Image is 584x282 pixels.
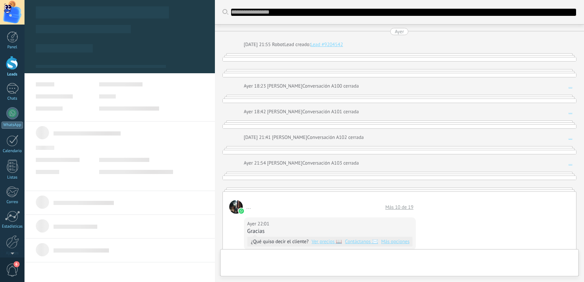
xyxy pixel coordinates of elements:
a: Ver precios 📖 [312,238,342,245]
div: Conversación A100 cerrada [302,82,359,90]
span: ... [247,203,251,211]
div: Listas [2,175,23,180]
a: Más opciones [381,238,409,245]
div: Más 10 de 19 [382,204,417,210]
span: Eduardo [267,108,302,115]
span: Eduardo [272,134,307,140]
div: Estadísticas [2,224,23,229]
span: ... [229,200,243,214]
a: ... [569,108,572,116]
a: ... [569,159,572,167]
a: Contáctanos ✉️ [345,238,378,245]
span: Eduardo [267,160,302,166]
div: Ayer 21:54 [244,159,267,167]
div: Ayer 22:01 [247,220,271,228]
div: Gracias [247,228,413,235]
div: Leads [2,72,23,77]
div: Lead creado: [284,41,311,48]
span: ¿Qué quiso decir el cliente? [251,237,413,247]
span: Robot [272,41,284,48]
div: Conversación A102 cerrada [307,134,364,141]
div: Ayer 18:23 [244,82,267,90]
div: Chats [2,96,23,101]
span: 6 [14,261,20,267]
div: Correo [2,200,23,205]
div: Calendario [2,149,23,154]
img: waba.svg [239,208,244,214]
div: WhatsApp [2,122,23,129]
div: Panel [2,45,23,50]
a: Lead #9204542 [311,41,343,48]
div: Conversación A101 cerrada [302,108,359,116]
div: Ayer [395,28,404,35]
div: [DATE] 21:41 [244,134,272,141]
div: Conversación A103 cerrada [302,159,359,167]
a: ... [569,82,572,90]
span: Eduardo [267,83,302,89]
a: ... [569,134,572,141]
div: Ayer 18:42 [244,108,267,116]
div: [DATE] 21:55 [244,41,272,48]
